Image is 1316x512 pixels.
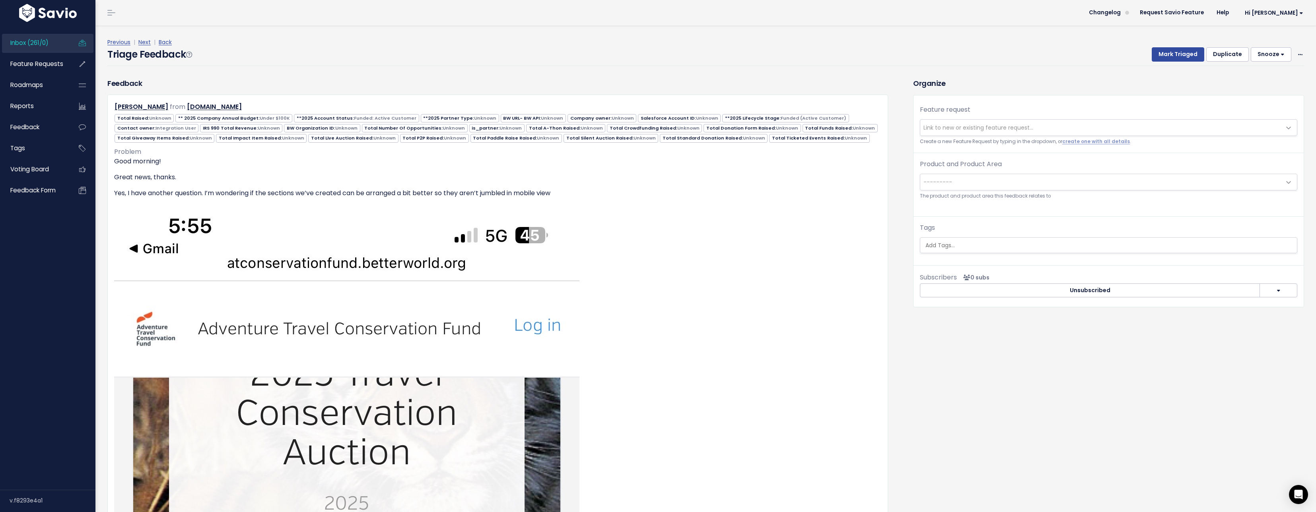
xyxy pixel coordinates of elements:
span: Feature Requests [10,60,63,68]
span: Unknown [373,135,396,141]
span: Unknown [696,115,718,121]
a: Feedback [2,118,66,136]
label: Tags [920,223,935,233]
span: Unknown [677,125,700,131]
span: Unknown [845,135,867,141]
span: Unknown [776,125,798,131]
span: Unknown [500,125,522,131]
a: Back [159,38,172,46]
a: Tags [2,139,66,157]
div: Open Intercom Messenger [1289,485,1308,504]
p: Good morning! [114,157,881,166]
a: [PERSON_NAME] [115,102,168,111]
h4: Triage Feedback [107,47,192,62]
span: Unknown [444,135,466,141]
span: Unknown [612,115,634,121]
a: Feature Requests [2,55,66,73]
span: Total Giveaway Items Raised: [115,134,214,142]
span: <p><strong>Subscribers</strong><br><br> No subscribers yet<br> </p> [960,273,989,281]
span: Unknown [258,125,280,131]
span: Tags [10,144,25,152]
span: Contact owner: [115,124,198,132]
a: Reports [2,97,66,115]
a: Voting Board [2,160,66,178]
span: from [170,102,185,111]
button: Unsubscribed [920,283,1260,298]
span: Funded (Active Customer) [781,115,846,121]
span: Total Crowdfunding Raised: [607,124,702,132]
p: Great news, thanks. [114,173,881,182]
span: Feedback [10,123,39,131]
span: Unknown [282,135,304,141]
span: Total Live Auction Raised: [308,134,398,142]
span: Reports [10,102,34,110]
span: Total Donation Form Raised: [704,124,801,132]
a: Feedback form [2,181,66,200]
span: Unknown [190,135,212,141]
span: **2025 Account Status: [294,114,419,122]
span: Total Silent Auction Raised: [564,134,658,142]
span: Unknown [743,135,765,141]
span: Total Impact Item Raised: [216,134,307,142]
a: Help [1210,7,1235,19]
span: Total P2P Raised: [400,134,469,142]
span: Salesforce Account ID: [638,114,721,122]
span: BW URL- BW API: [501,114,566,122]
span: Company owner: [568,114,636,122]
a: Request Savio Feature [1133,7,1210,19]
button: Duplicate [1206,47,1249,62]
small: Create a new Feature Request by typing in the dropdown, or . [920,138,1297,146]
label: Product and Product Area [920,159,1002,169]
span: Unknown [541,115,563,121]
span: Under $100K [260,115,290,121]
span: Total Paddle Raise Raised: [470,134,562,142]
span: Hi [PERSON_NAME] [1245,10,1303,16]
p: Yes, I have another question. I’m wondering if the sections we’ve created can be arranged a bit b... [114,188,881,198]
span: | [132,38,137,46]
a: create one with all details [1062,138,1130,145]
div: v.f8293e4a1 [10,490,95,511]
span: Voting Board [10,165,49,173]
span: IRS 990 Total Revenue: [200,124,282,132]
span: Unknown [149,115,171,121]
span: Funded: Active Customer [354,115,416,121]
span: Unknown [853,125,875,131]
span: Total A-Thon Raised: [526,124,605,132]
h3: Organize [913,78,1304,89]
span: Roadmaps [10,81,43,89]
span: Total Funds Raised: [803,124,878,132]
a: Hi [PERSON_NAME] [1235,7,1310,19]
span: ** 2025 Company Annual Budget: [175,114,292,122]
span: Total Number Of Opportunities: [362,124,468,132]
button: Snooze [1251,47,1291,62]
span: Unknown [335,125,358,131]
span: Unknown [443,125,465,131]
span: Subscribers [920,273,957,282]
span: Problem [114,147,141,156]
span: BW Organization ID: [284,124,360,132]
span: Inbox (261/0) [10,39,49,47]
span: Changelog [1089,10,1121,16]
span: Total Raised: [115,114,174,122]
a: Roadmaps [2,76,66,94]
span: **2025 Partner Type: [421,114,499,122]
span: is_partner: [469,124,525,132]
input: Add Tags... [922,241,1297,250]
a: [DOMAIN_NAME] [187,102,242,111]
span: Total Standard Donation Raised: [660,134,768,142]
span: Feedback form [10,186,56,194]
button: Mark Triaged [1152,47,1204,62]
a: Previous [107,38,130,46]
span: Unknown [474,115,496,121]
span: Unknown [581,125,603,131]
span: Integration User [156,125,196,131]
span: **2025 Lifecycle Stage: [722,114,849,122]
h3: Feedback [107,78,142,89]
label: Feature request [920,105,970,114]
small: The product and product area this feedback relates to [920,192,1297,200]
a: Next [138,38,151,46]
a: Inbox (261/0) [2,34,66,52]
span: Unknown [634,135,656,141]
span: Link to new or existing feature request... [923,124,1033,132]
img: logo-white.9d6f32f41409.svg [17,4,79,22]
